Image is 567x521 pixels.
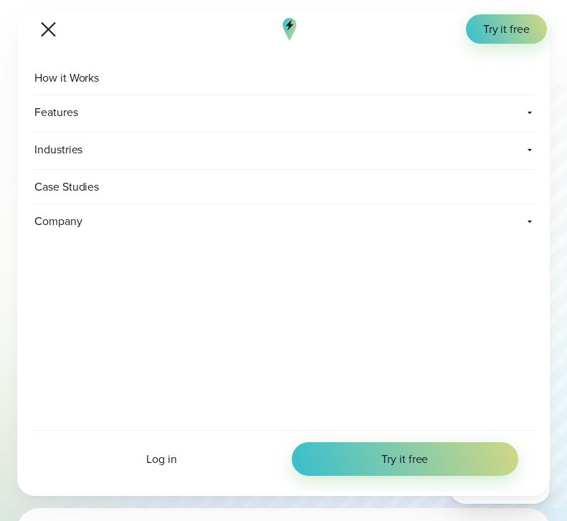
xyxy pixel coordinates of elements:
[381,451,428,467] span: Try it free
[32,170,535,204] a: Case Studies
[466,14,547,44] a: Try it free
[49,451,275,467] a: Log in
[32,95,276,129] span: Features
[146,451,177,467] span: Log in
[32,61,105,95] span: How it Works
[32,170,105,204] span: Case Studies
[483,21,530,37] span: Try it free
[32,61,535,95] a: How it Works
[32,204,172,238] span: Company
[32,133,456,166] span: Industries
[292,442,518,476] a: Try it free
